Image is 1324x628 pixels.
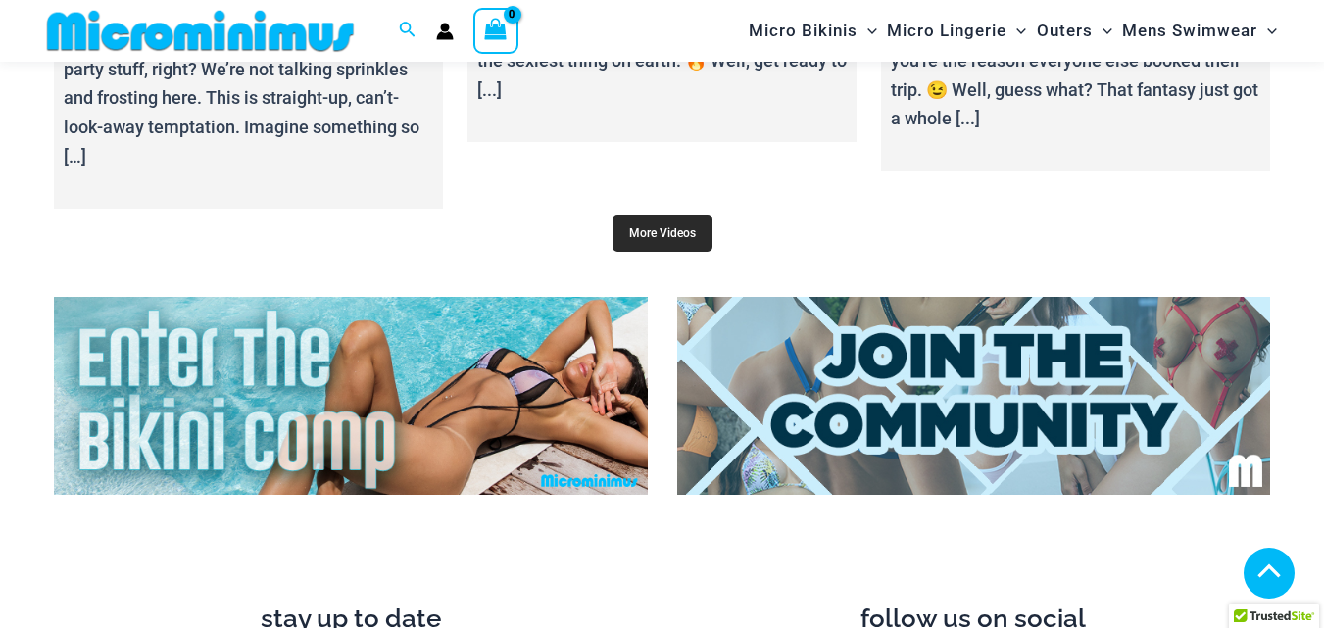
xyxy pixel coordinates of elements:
a: Account icon link [436,23,454,40]
span: Micro Bikinis [749,6,858,56]
span: Mens Swimwear [1122,6,1257,56]
a: Search icon link [399,19,417,43]
a: Mens SwimwearMenu ToggleMenu Toggle [1117,6,1282,56]
span: Menu Toggle [1093,6,1112,56]
span: Micro Lingerie [887,6,1006,56]
img: Join Community 2 [677,297,1271,495]
a: View Shopping Cart, empty [473,8,518,53]
nav: Site Navigation [741,3,1285,59]
span: Menu Toggle [1257,6,1277,56]
a: Micro BikinisMenu ToggleMenu Toggle [744,6,882,56]
a: More Videos [613,215,712,252]
a: OutersMenu ToggleMenu Toggle [1032,6,1117,56]
a: Micro LingerieMenu ToggleMenu Toggle [882,6,1031,56]
span: Menu Toggle [1006,6,1026,56]
span: Outers [1037,6,1093,56]
span: Menu Toggle [858,6,877,56]
img: MM SHOP LOGO FLAT [39,9,362,53]
img: Enter Bikini Comp [54,297,648,495]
